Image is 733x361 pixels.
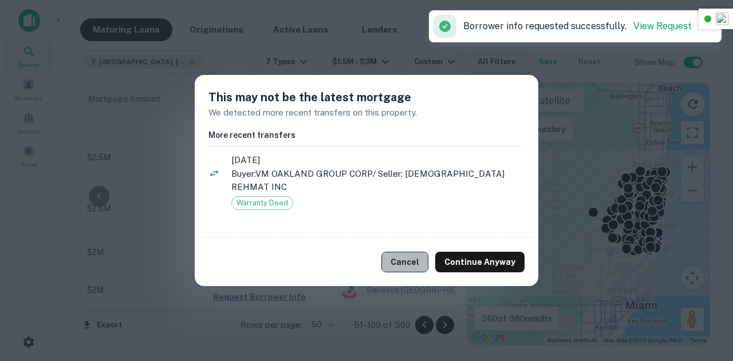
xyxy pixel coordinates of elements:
[381,252,428,272] button: Cancel
[633,21,692,31] a: View Request
[208,106,525,120] p: We detected more recent transfers on this property.
[231,196,293,210] div: Warranty Deed
[231,153,525,167] span: [DATE]
[232,197,293,209] span: Warranty Deed
[435,252,525,272] button: Continue Anyway
[208,89,525,106] h5: This may not be the latest mortgage
[463,19,692,33] p: Borrower info requested successfully.
[208,129,525,141] h6: More recent transfers
[231,167,525,194] p: Buyer: VM OAKLAND GROUP CORP / Seller: [DEMOGRAPHIC_DATA] REHMAT INC
[676,233,733,288] iframe: Chat Widget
